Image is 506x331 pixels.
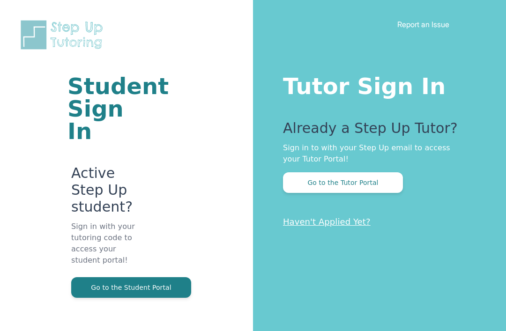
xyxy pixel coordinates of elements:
[283,217,371,227] a: Haven't Applied Yet?
[71,283,191,292] a: Go to the Student Portal
[71,277,191,298] button: Go to the Student Portal
[283,71,469,97] h1: Tutor Sign In
[71,221,141,277] p: Sign in with your tutoring code to access your student portal!
[67,75,141,142] h1: Student Sign In
[19,19,109,51] img: Step Up Tutoring horizontal logo
[283,120,469,142] p: Already a Step Up Tutor?
[71,165,141,221] p: Active Step Up student?
[283,178,403,187] a: Go to the Tutor Portal
[397,20,449,29] a: Report an Issue
[283,142,469,165] p: Sign in to with your Step Up email to access your Tutor Portal!
[283,172,403,193] button: Go to the Tutor Portal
